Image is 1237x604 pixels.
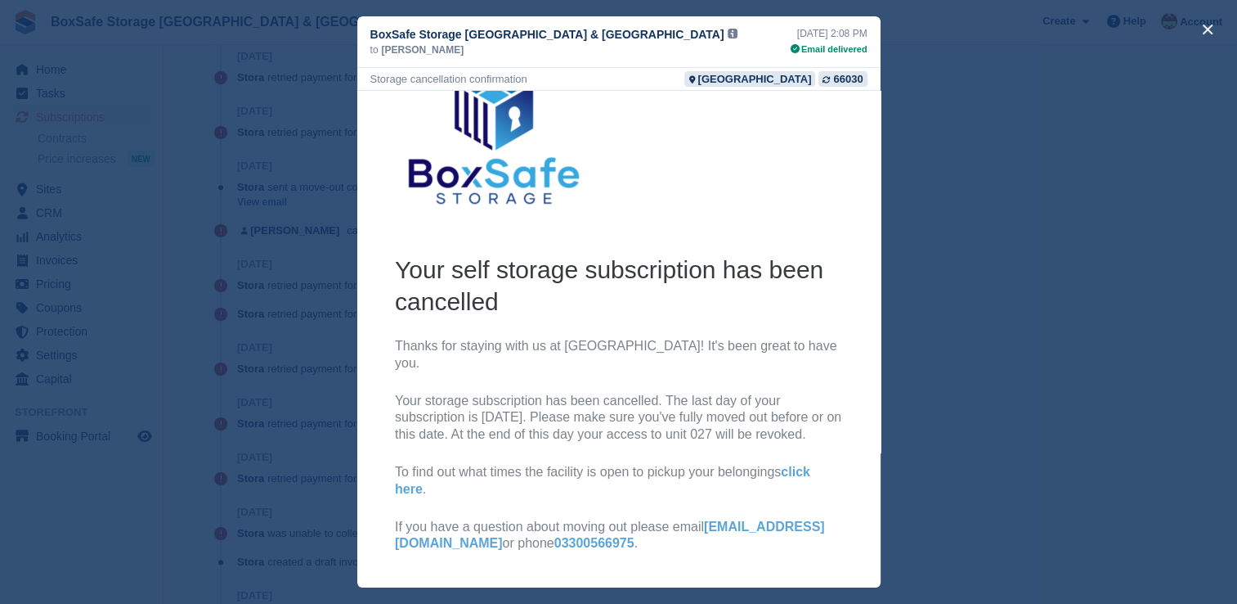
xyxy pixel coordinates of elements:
a: 66030 [818,71,867,87]
span: to [370,43,379,57]
span: BoxSafe Storage [GEOGRAPHIC_DATA] & [GEOGRAPHIC_DATA] [370,26,724,43]
img: icon-info-grey-7440780725fd019a000dd9b08b2336e03edf1995a4989e88bcd33f0948082b44.svg [728,29,737,38]
h2: Your self storage subscription has been cancelled [38,163,486,227]
button: close [1194,16,1221,43]
a: 03300566975 [197,445,277,459]
div: [GEOGRAPHIC_DATA] [697,71,811,87]
p: If you have a question about moving out please email or phone . [38,428,486,462]
div: 66030 [833,71,863,87]
div: [DATE] 2:08 PM [791,26,867,41]
div: Storage cancellation confirmation [370,71,527,87]
a: click here [38,374,453,405]
p: Your storage subscription has been cancelled. The last day of your subscription is [DATE]. Please... [38,302,486,353]
p: To find out what times the facility is open to pickup your belongings . [38,373,486,408]
p: Thanks for staying with us at [GEOGRAPHIC_DATA]! It's been great to have you. [38,247,486,282]
div: Email delivered [791,43,867,56]
span: [PERSON_NAME] [382,43,464,57]
a: [GEOGRAPHIC_DATA] [684,71,815,87]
